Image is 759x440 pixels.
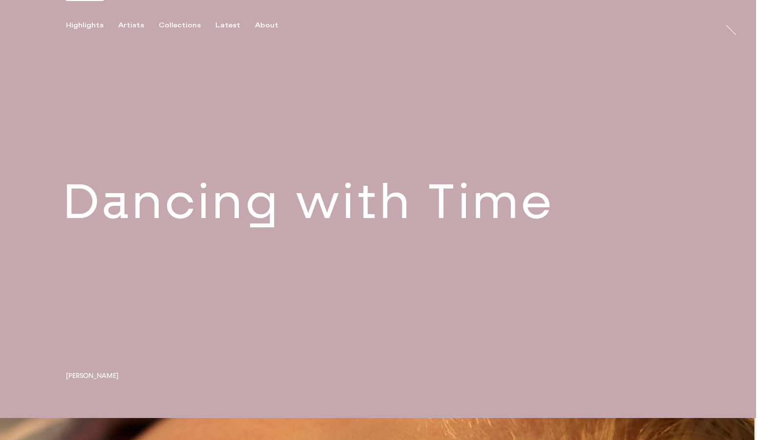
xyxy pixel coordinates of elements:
div: Latest [215,21,240,30]
button: Artists [118,21,159,30]
div: Artists [118,21,144,30]
button: Latest [215,21,255,30]
div: About [255,21,278,30]
div: Highlights [66,21,104,30]
button: About [255,21,293,30]
button: Collections [159,21,215,30]
button: Highlights [66,21,118,30]
div: Collections [159,21,201,30]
